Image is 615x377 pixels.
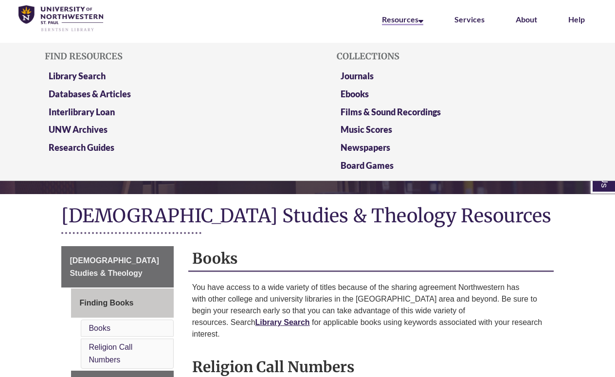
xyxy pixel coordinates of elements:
a: Board Games [341,160,394,171]
a: Library Search [49,71,106,81]
a: Resources [382,15,423,25]
a: [DEMOGRAPHIC_DATA] Studies & Theology [61,246,173,287]
h5: Collections [337,52,570,61]
span: [DEMOGRAPHIC_DATA] Studies & Theology [70,256,159,277]
a: Research Guides [49,142,114,153]
a: About [516,15,537,24]
a: Finding Books [71,288,173,318]
a: UNW Archives [49,124,108,135]
a: Interlibrary Loan [49,107,115,117]
a: Help [568,15,585,24]
img: UNWSP Library Logo [18,5,103,32]
a: Newspapers [341,142,390,153]
a: Databases & Articles [49,89,131,99]
a: Ebooks [341,89,369,99]
h2: Books [188,246,554,272]
p: You have access to a wide variety of titles because of the sharing agreement Northwestern has wit... [192,282,550,340]
a: Books [89,324,110,332]
a: Journals [341,71,374,81]
a: Library Search [255,318,310,326]
a: Religion Call Numbers [89,343,132,364]
h5: Find Resources [45,52,278,61]
a: Music Scores [341,124,392,135]
h1: [DEMOGRAPHIC_DATA] Studies & Theology Resources [61,204,553,230]
a: Services [454,15,485,24]
a: Films & Sound Recordings [341,107,441,117]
